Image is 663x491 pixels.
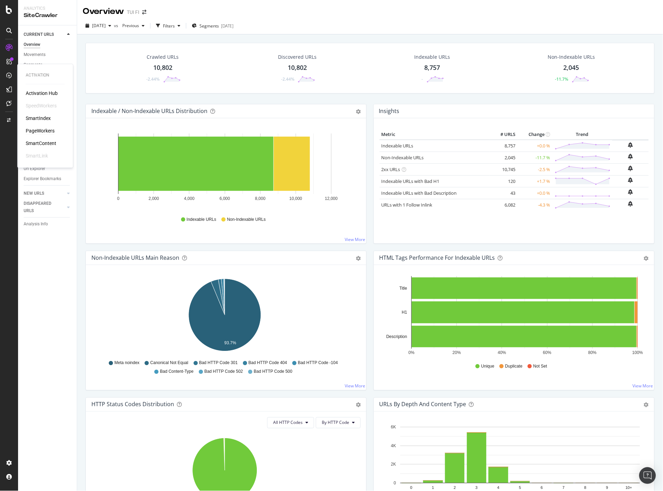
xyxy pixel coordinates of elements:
td: 120 [490,175,517,187]
text: 80% [588,351,597,355]
div: arrow-right-arrow-left [142,10,146,15]
text: H1 [402,310,408,315]
span: Duplicate [505,363,523,369]
div: bell-plus [628,166,633,171]
div: Activation [26,72,65,78]
text: 4,000 [184,196,195,201]
td: -2.5 % [517,163,552,175]
div: Non-Indexable URLs Main Reason [91,254,179,261]
button: All HTTP Codes [267,417,314,428]
div: Segments [24,61,42,69]
text: Description [386,334,407,339]
div: Non-Indexable URLs [548,54,595,61]
td: 6,082 [490,199,517,211]
div: Explorer Bookmarks [24,175,61,183]
a: SmartContent [26,140,56,147]
div: HTTP Status Codes Distribution [91,401,174,408]
text: 2 [454,485,456,490]
div: -2.44% [147,76,160,82]
span: Canonical Not Equal [150,360,188,366]
a: View More [345,383,365,389]
a: Url Explorer [24,165,72,172]
div: SmartIndex [26,115,51,122]
a: DISAPPEARED URLS [24,200,65,215]
th: Trend [552,129,612,140]
button: Filters [153,20,183,31]
td: 10,745 [490,163,517,175]
div: A chart. [91,129,358,210]
text: 0 [410,485,412,490]
button: Segments[DATE] [189,20,236,31]
span: Bad HTTP Code 404 [248,360,287,366]
div: bell-plus [628,142,633,148]
text: 9 [606,485,608,490]
a: Activation Hub [26,90,58,97]
text: 10+ [626,485,632,490]
text: 1 [432,485,434,490]
a: URLs with 1 Follow Inlink [381,202,432,208]
text: 6 [541,485,543,490]
div: [DATE] [221,23,234,29]
span: Non-Indexable URLs [227,217,265,223]
div: 10,802 [153,63,172,72]
span: By HTTP Code [322,420,349,426]
a: SmartLink [26,153,48,160]
a: Non-Indexable URLs [381,154,424,161]
div: bell-plus [628,201,633,207]
div: TUI FI [127,9,139,16]
span: Bad HTTP Code 502 [204,369,243,375]
div: - [422,76,423,82]
a: Segments [24,61,72,69]
a: CURRENT URLS [24,31,65,38]
div: gear [356,256,361,261]
text: 6K [391,425,396,430]
div: 10,802 [288,63,307,72]
span: All HTTP Codes [273,420,303,426]
div: PageWorkers [26,128,55,135]
text: 2,000 [149,196,159,201]
td: 2,045 [490,152,517,163]
td: -4.3 % [517,199,552,211]
div: gear [644,256,649,261]
h4: Insights [379,106,400,116]
a: Explorer Bookmarks [24,175,72,183]
a: SpeedWorkers [26,103,57,110]
div: Indexable URLs [415,54,450,61]
td: +1.7 % [517,175,552,187]
text: 100% [632,351,643,355]
th: # URLS [490,129,517,140]
div: HTML Tags Performance for Indexable URLs [379,254,495,261]
span: 2025 Sep. 15th [92,23,106,29]
text: 8 [584,485,587,490]
div: Analytics [24,6,71,11]
button: [DATE] [83,20,114,31]
div: -11.7% [555,76,568,82]
span: Bad Content-Type [160,369,194,375]
text: 0 [394,481,396,486]
a: View More [633,383,653,389]
span: Indexable URLs [187,217,216,223]
div: NEW URLS [24,190,44,197]
text: 7 [563,485,565,490]
div: Overview [24,41,40,48]
svg: A chart. [91,276,358,357]
div: Indexable / Non-Indexable URLs Distribution [91,107,207,114]
text: 3 [476,485,478,490]
div: CURRENT URLS [24,31,54,38]
span: vs [114,23,120,29]
span: Previous [120,23,139,29]
button: By HTTP Code [316,417,361,428]
div: URLs by Depth and Content Type [379,401,466,408]
text: 0 [117,196,120,201]
span: Bad HTTP Code 500 [254,369,292,375]
text: 8,000 [255,196,265,201]
a: Indexable URLs with Bad Description [381,190,457,196]
a: Overview [24,41,72,48]
a: 2xx URLs [381,166,400,172]
div: -2.44% [281,76,294,82]
div: Movements [24,51,46,58]
span: Not Set [533,363,547,369]
span: Segments [199,23,219,29]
